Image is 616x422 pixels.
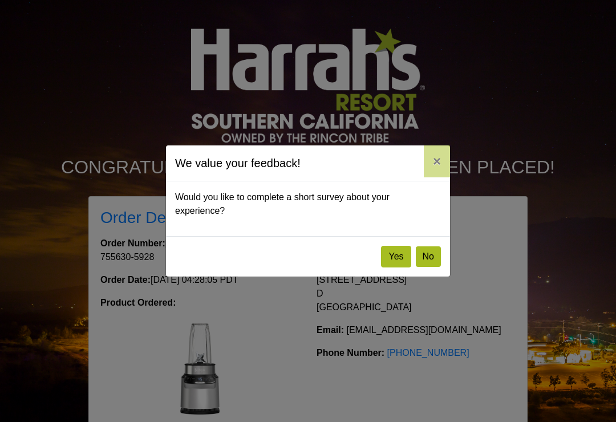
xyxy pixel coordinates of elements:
h5: We value your feedback! [175,155,301,172]
button: Yes [381,246,411,267]
p: Would you like to complete a short survey about your experience? [175,190,441,218]
span: × [433,153,441,169]
button: No [416,246,441,267]
button: Close [424,145,450,177]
